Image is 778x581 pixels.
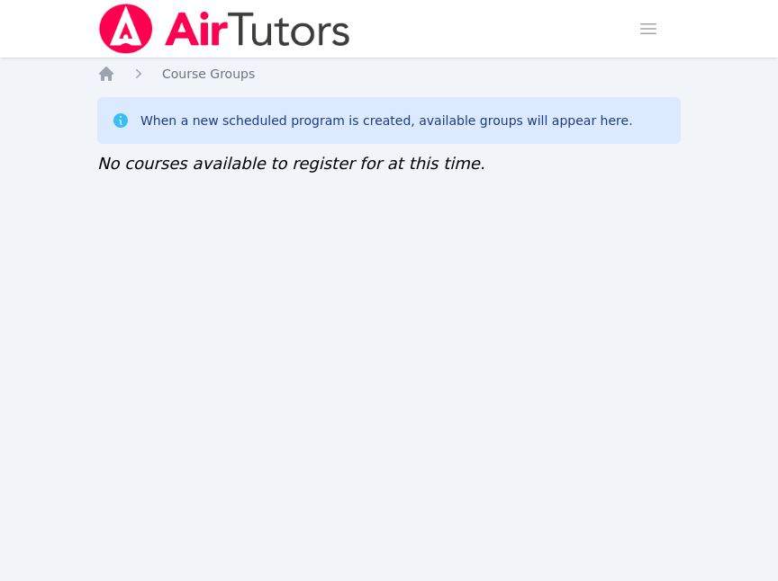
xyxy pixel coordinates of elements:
[162,65,255,83] a: Course Groups
[162,67,255,81] span: Course Groups
[97,4,352,54] img: Air Tutors
[97,154,485,173] span: No courses available to register for at this time.
[140,112,633,130] div: When a new scheduled program is created, available groups will appear here.
[97,65,681,83] nav: Breadcrumb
